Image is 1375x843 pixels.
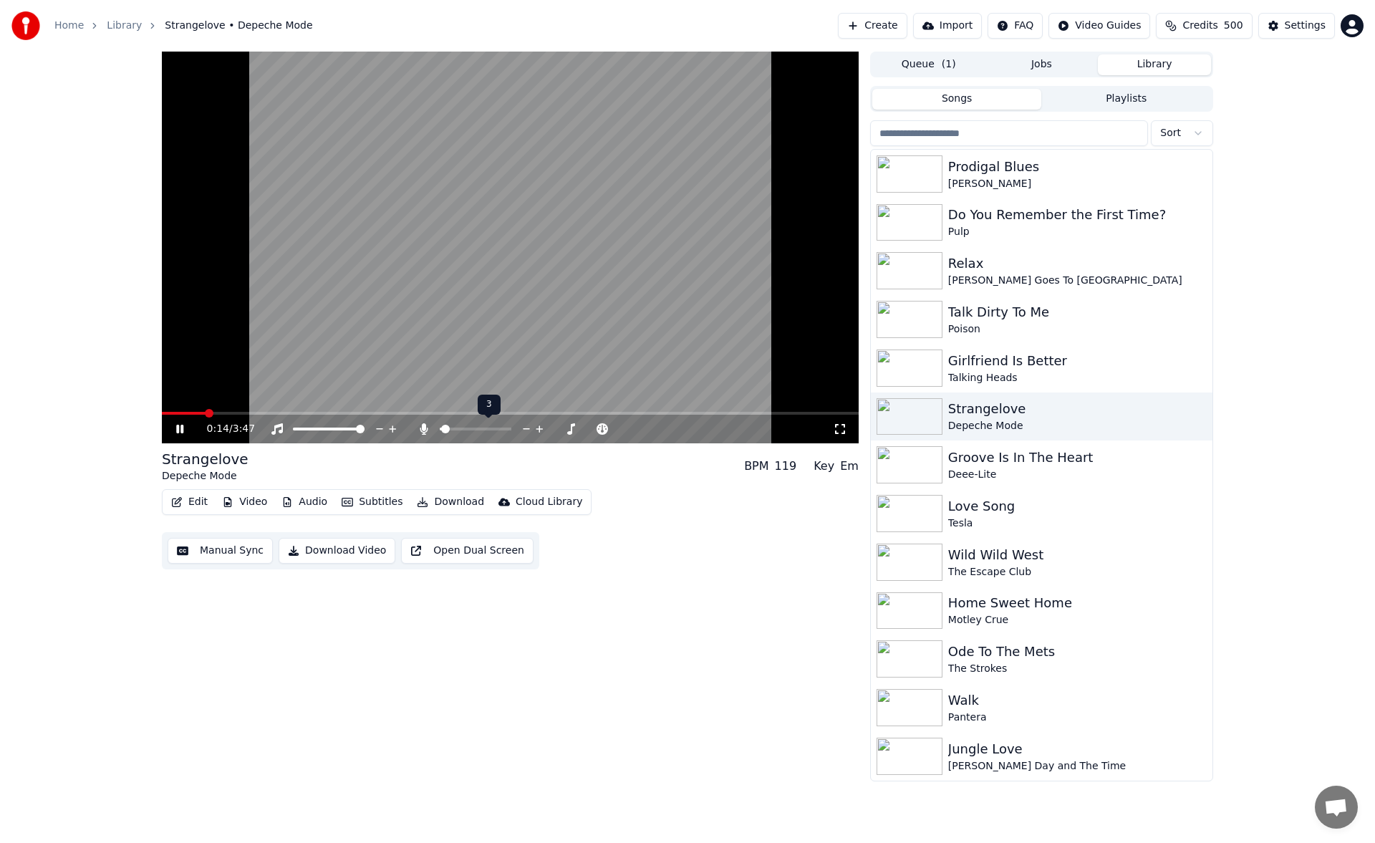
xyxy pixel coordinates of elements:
div: Do You Remember the First Time? [948,205,1207,225]
img: youka [11,11,40,40]
span: 0:14 [207,422,229,436]
nav: breadcrumb [54,19,313,33]
div: 119 [775,458,797,475]
div: Pulp [948,225,1207,239]
button: Open Dual Screen [401,538,534,564]
span: Strangelove • Depeche Mode [165,19,312,33]
a: Library [107,19,142,33]
span: 500 [1224,19,1243,33]
button: Manual Sync [168,538,273,564]
div: Talking Heads [948,371,1207,385]
button: Video [216,492,273,512]
span: Credits [1182,19,1217,33]
button: Import [913,13,982,39]
button: Create [838,13,907,39]
button: Subtitles [336,492,408,512]
div: Walk [948,690,1207,710]
div: Open chat [1315,786,1358,829]
div: Talk Dirty To Me [948,302,1207,322]
div: Relax [948,254,1207,274]
button: Credits500 [1156,13,1252,39]
div: Deee-Lite [948,468,1207,482]
button: Songs [872,89,1042,110]
button: Playlists [1041,89,1211,110]
div: Strangelove [948,399,1207,419]
div: Love Song [948,496,1207,516]
div: Em [840,458,859,475]
div: Wild Wild West [948,545,1207,565]
div: Cloud Library [516,495,582,509]
div: Groove Is In The Heart [948,448,1207,468]
div: Settings [1285,19,1326,33]
div: Depeche Mode [162,469,249,483]
button: Download [411,492,490,512]
div: Pantera [948,710,1207,725]
button: FAQ [988,13,1043,39]
div: / [207,422,241,436]
div: Prodigal Blues [948,157,1207,177]
div: Ode To The Mets [948,642,1207,662]
button: Library [1098,54,1211,75]
div: Strangelove [162,449,249,469]
div: [PERSON_NAME] Day and The Time [948,759,1207,774]
div: Key [814,458,834,475]
div: Motley Crue [948,613,1207,627]
button: Edit [165,492,213,512]
button: Download Video [279,538,395,564]
div: Jungle Love [948,739,1207,759]
div: [PERSON_NAME] Goes To [GEOGRAPHIC_DATA] [948,274,1207,288]
div: Poison [948,322,1207,337]
div: [PERSON_NAME] [948,177,1207,191]
button: Queue [872,54,985,75]
div: Depeche Mode [948,419,1207,433]
span: Sort [1160,126,1181,140]
button: Video Guides [1048,13,1150,39]
a: Home [54,19,84,33]
button: Settings [1258,13,1335,39]
div: The Escape Club [948,565,1207,579]
div: The Strokes [948,662,1207,676]
span: 3:47 [233,422,255,436]
div: 3 [478,395,501,415]
div: Home Sweet Home [948,593,1207,613]
span: ( 1 ) [942,57,956,72]
div: Tesla [948,516,1207,531]
div: Girlfriend Is Better [948,351,1207,371]
button: Audio [276,492,333,512]
div: BPM [744,458,768,475]
button: Jobs [985,54,1099,75]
